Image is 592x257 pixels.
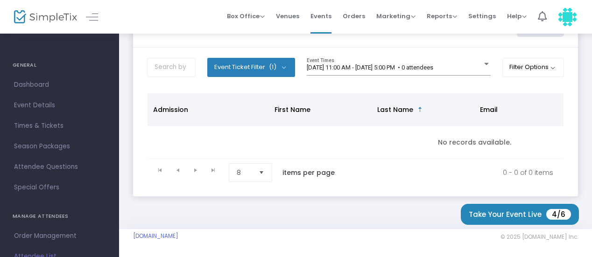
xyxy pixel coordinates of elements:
span: Season Packages [14,140,105,153]
span: Marketing [376,12,416,21]
span: Last Name [377,105,413,114]
button: Take Your Event Live4/6 [461,204,579,225]
span: 4/6 [546,209,571,220]
span: Attendee Questions [14,161,105,173]
h4: MANAGE ATTENDEES [13,207,106,226]
button: Filter Options [502,58,564,76]
span: Order Management [14,230,105,242]
span: Event Details [14,99,105,111]
span: (1) [269,63,276,71]
input: Search by name, order number, email, ip address [147,58,196,77]
h4: GENERAL [13,56,106,75]
div: Data table [148,93,564,159]
span: Sortable [416,106,424,113]
span: Dashboard [14,79,105,91]
span: 8 [237,168,251,177]
span: Orders [343,4,365,28]
span: Box Office [227,12,265,21]
span: Venues [276,4,299,28]
button: Select [255,164,268,181]
span: Special Offers [14,181,105,194]
span: Times & Tickets [14,120,105,132]
span: Settings [468,4,496,28]
span: Email [480,105,498,114]
span: Events [310,4,331,28]
span: Admission [153,105,188,114]
kendo-pager-info: 0 - 0 of 0 items [354,163,553,182]
label: items per page [282,168,335,177]
a: [DOMAIN_NAME] [133,232,178,240]
span: [DATE] 11:00 AM - [DATE] 5:00 PM • 0 attendees [307,64,433,71]
span: Reports [427,12,457,21]
span: Help [507,12,527,21]
span: First Name [275,105,310,114]
button: Event Ticket Filter(1) [207,58,295,76]
span: © 2025 [DOMAIN_NAME] Inc. [500,233,578,241]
